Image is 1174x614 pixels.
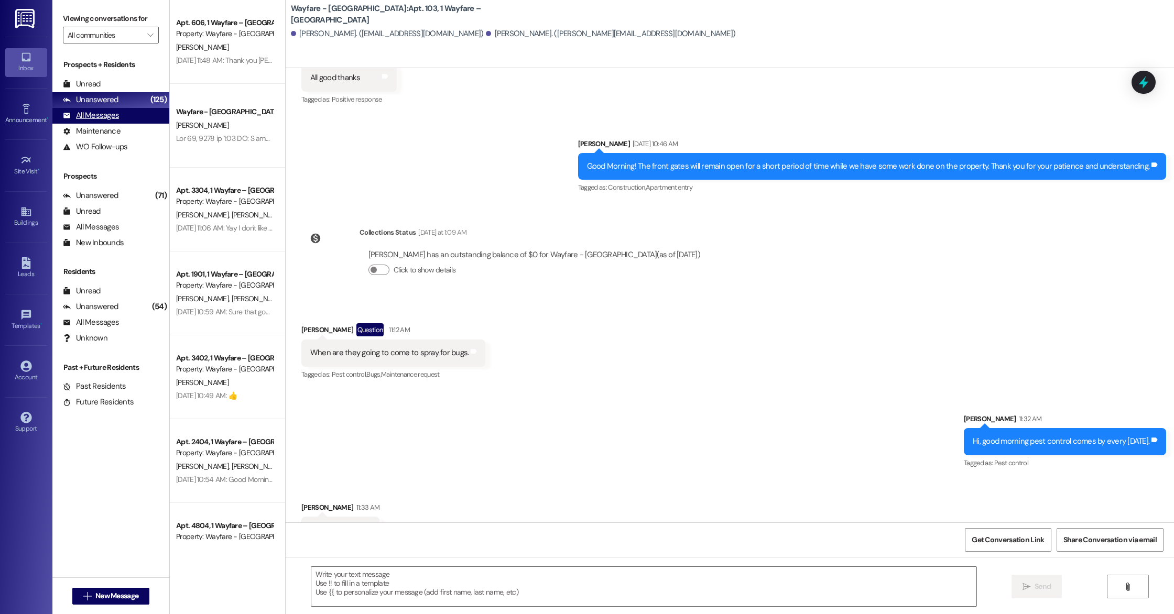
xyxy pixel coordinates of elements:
div: Tagged as: [578,180,1167,195]
div: Question [356,323,384,336]
div: (54) [149,299,169,315]
div: [PERSON_NAME]. ([EMAIL_ADDRESS][DOMAIN_NAME]) [291,28,484,39]
a: Inbox [5,48,47,76]
span: Construction , [608,183,646,192]
div: Property: Wayfare - [GEOGRAPHIC_DATA] [176,28,273,39]
div: Past Residents [63,381,126,392]
div: Prospects [52,171,169,182]
span: Share Conversation via email [1063,534,1157,545]
span: • [38,166,39,173]
div: Tagged as: [964,455,1166,470]
div: Residents [52,266,169,277]
div: [DATE] 10:59 AM: Sure that good news Thank you very much Sir [176,307,368,316]
div: [DATE] at 1:09 AM [416,227,466,238]
div: [PERSON_NAME]. ([PERSON_NAME][EMAIL_ADDRESS][DOMAIN_NAME]) [486,28,735,39]
span: [PERSON_NAME] [231,294,284,303]
div: All Messages [63,222,119,233]
b: Wayfare - [GEOGRAPHIC_DATA]: Apt. 103, 1 Wayfare – [GEOGRAPHIC_DATA] [291,3,501,26]
div: Collections Status [360,227,416,238]
div: Property: Wayfare - [GEOGRAPHIC_DATA] [176,364,273,375]
a: Account [5,357,47,386]
span: • [47,115,48,122]
div: [DATE] 11:48 AM: Thank you [PERSON_NAME] [176,56,311,65]
div: Property: Wayfare - [GEOGRAPHIC_DATA] [176,531,273,542]
label: Click to show details [394,265,455,276]
button: Send [1012,575,1062,598]
span: Send [1035,581,1051,592]
div: (125) [148,92,169,108]
span: Pest control [994,458,1028,467]
a: Site Visit • [5,151,47,180]
div: [PERSON_NAME] [301,323,486,340]
span: [PERSON_NAME] [231,210,284,220]
div: Unanswered [63,190,118,201]
div: Future Residents [63,397,134,408]
span: [PERSON_NAME] [176,120,229,130]
div: WO Follow-ups [63,141,127,152]
a: Leads [5,254,47,282]
div: Unread [63,206,101,217]
span: [PERSON_NAME] [176,378,229,387]
button: Share Conversation via email [1057,528,1164,552]
div: Property: Wayfare - [GEOGRAPHIC_DATA] [176,447,273,458]
i:  [83,592,91,600]
div: Apt. 2404, 1 Wayfare – [GEOGRAPHIC_DATA] [176,436,273,447]
button: Get Conversation Link [965,528,1051,552]
div: Wayfare - [GEOGRAPHIC_DATA] [176,106,273,117]
i:  [1124,583,1132,591]
span: Positive response [332,95,382,104]
div: Maintenance [63,126,121,137]
div: Tagged as: [301,92,397,107]
div: [PERSON_NAME] has an outstanding balance of $0 for Wayfare - [GEOGRAPHIC_DATA] (as of [DATE]) [368,249,700,260]
span: [PERSON_NAME] [176,210,232,220]
div: (71) [153,188,169,204]
i:  [1023,583,1030,591]
div: Unread [63,286,101,297]
a: Buildings [5,203,47,231]
div: Apt. 606, 1 Wayfare – [GEOGRAPHIC_DATA] [176,17,273,28]
div: All Messages [63,317,119,328]
a: Templates • [5,306,47,334]
div: Apt. 4804, 1 Wayfare – [GEOGRAPHIC_DATA] [176,520,273,531]
div: Hi, good morning pest control comes by every [DATE]. [973,436,1149,447]
span: [PERSON_NAME] [176,294,232,303]
div: Unanswered [63,301,118,312]
div: [PERSON_NAME] [578,138,1167,153]
span: Maintenance request [381,370,440,379]
div: 11:33 AM [354,502,380,513]
div: When are they going to come to spray for bugs. [310,347,469,358]
span: [PERSON_NAME] [231,462,284,471]
div: Apt. 3402, 1 Wayfare – [GEOGRAPHIC_DATA] [176,353,273,364]
div: Apt. 1901, 1 Wayfare – [GEOGRAPHIC_DATA] [176,269,273,280]
div: Good Morning! The front gates will remain open for a short period of time while we have some work... [587,161,1150,172]
div: [PERSON_NAME] [301,502,379,517]
div: [PERSON_NAME] [964,413,1166,428]
span: Pest control , [332,370,367,379]
span: Apartment entry [646,183,692,192]
div: [DATE] 11:06 AM: Yay I don't like the gates anyway! 🤣😂🤪 [176,223,353,233]
div: Property: Wayfare - [GEOGRAPHIC_DATA] [176,280,273,291]
span: New Message [95,590,138,601]
label: Viewing conversations for [63,10,159,27]
div: New Inbounds [63,237,124,248]
div: All good thanks [310,72,361,83]
div: [DATE] 10:54 AM: Good Morning! The front gates will remain open for a short period of time while ... [176,475,746,484]
a: Support [5,409,47,437]
img: ResiDesk Logo [15,9,37,28]
div: [DATE] 10:49 AM: 👍 [176,391,237,400]
button: New Message [72,588,150,605]
span: Get Conversation Link [972,534,1044,545]
div: Unread [63,79,101,90]
div: Apt. 3304, 1 Wayfare – [GEOGRAPHIC_DATA] [176,185,273,196]
span: [PERSON_NAME] [176,462,232,471]
div: 11:12 AM [386,324,410,335]
div: Prospects + Residents [52,59,169,70]
i:  [147,31,153,39]
div: Property: Wayfare - [GEOGRAPHIC_DATA] [176,196,273,207]
span: • [40,321,42,328]
div: 11:32 AM [1016,413,1042,424]
div: Tagged as: [301,367,486,382]
span: Bugs , [366,370,381,379]
div: Unanswered [63,94,118,105]
div: Past + Future Residents [52,362,169,373]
